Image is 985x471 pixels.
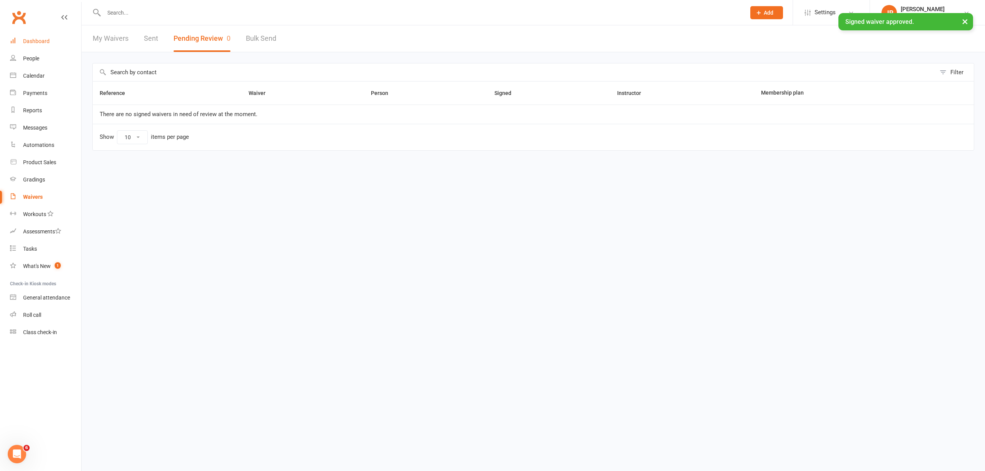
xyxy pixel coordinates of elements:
[10,258,81,275] a: What's New1
[23,295,70,301] div: General attendance
[174,25,230,52] button: Pending Review0
[249,90,274,96] span: Waiver
[10,85,81,102] a: Payments
[55,262,61,269] span: 1
[144,25,158,52] a: Sent
[750,6,783,19] button: Add
[23,55,39,62] div: People
[838,13,973,30] div: Signed waiver approved.
[754,82,931,105] th: Membership plan
[881,5,897,20] div: JP
[617,88,649,98] button: Instructor
[23,246,37,252] div: Tasks
[23,445,30,451] span: 6
[901,6,945,13] div: [PERSON_NAME]
[10,154,81,171] a: Product Sales
[93,105,974,124] td: There are no signed waivers in need of review at the moment.
[93,25,129,52] a: My Waivers
[958,13,972,30] button: ×
[10,223,81,240] a: Assessments
[371,88,397,98] button: Person
[102,7,740,18] input: Search...
[950,68,963,77] div: Filter
[100,130,189,144] div: Show
[10,324,81,341] a: Class kiosk mode
[10,206,81,223] a: Workouts
[23,159,56,165] div: Product Sales
[23,263,51,269] div: What's New
[151,134,189,140] div: items per page
[93,63,936,81] input: Search by contact
[10,240,81,258] a: Tasks
[23,142,54,148] div: Automations
[23,176,45,183] div: Gradings
[23,73,45,79] div: Calendar
[23,211,46,217] div: Workouts
[100,90,134,96] span: Reference
[10,50,81,67] a: People
[246,25,276,52] a: Bulk Send
[23,194,43,200] div: Waivers
[10,289,81,306] a: General attendance kiosk mode
[371,90,397,96] span: Person
[815,4,836,21] span: Settings
[10,306,81,324] a: Roll call
[10,188,81,206] a: Waivers
[227,34,230,42] span: 0
[10,136,81,154] a: Automations
[494,90,520,96] span: Signed
[100,88,134,98] button: Reference
[23,90,47,96] div: Payments
[9,8,28,27] a: Clubworx
[23,228,61,235] div: Assessments
[617,90,649,96] span: Instructor
[23,107,42,113] div: Reports
[10,119,81,136] a: Messages
[936,63,974,81] button: Filter
[10,102,81,119] a: Reports
[10,171,81,188] a: Gradings
[23,329,57,335] div: Class check-in
[8,445,26,463] iframe: Intercom live chat
[23,312,41,318] div: Roll call
[10,67,81,85] a: Calendar
[249,88,274,98] button: Waiver
[764,10,773,16] span: Add
[23,125,47,131] div: Messages
[23,38,50,44] div: Dashboard
[901,13,945,20] div: Platinum Jiu Jitsu
[10,33,81,50] a: Dashboard
[494,88,520,98] button: Signed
